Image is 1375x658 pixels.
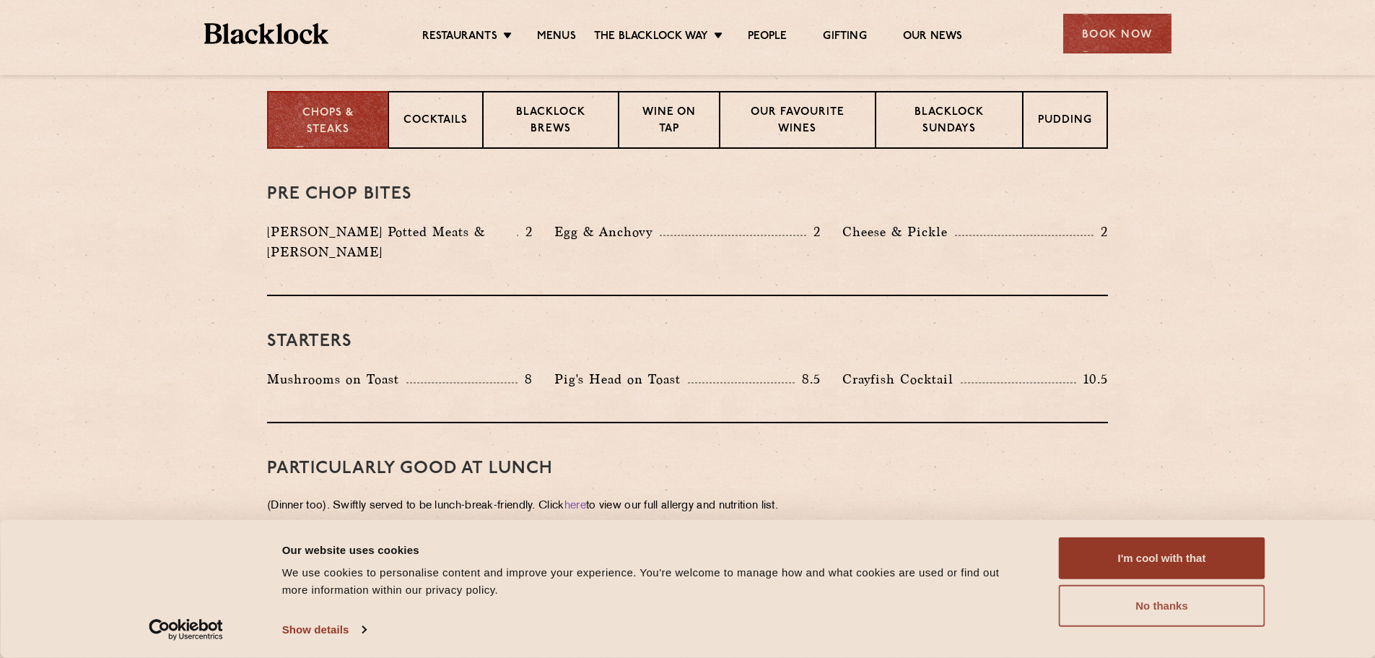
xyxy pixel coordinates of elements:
p: 2 [1094,222,1108,241]
p: 8.5 [795,370,821,389]
a: Our News [903,30,963,46]
a: Usercentrics Cookiebot - opens in a new window [123,619,249,641]
a: here [564,501,586,511]
p: (Dinner too). Swiftly served to be lunch-break-friendly. Click to view our full allergy and nutri... [267,496,1108,516]
p: Pudding [1038,113,1092,131]
img: BL_Textured_Logo-footer-cropped.svg [204,23,329,44]
p: Pig's Head on Toast [554,369,688,389]
p: Cheese & Pickle [842,222,955,242]
p: 8 [518,370,533,389]
p: Cocktails [403,113,468,131]
p: Our favourite wines [735,105,860,139]
p: Blacklock Sundays [891,105,1008,139]
div: We use cookies to personalise content and improve your experience. You're welcome to manage how a... [282,564,1026,599]
p: Wine on Tap [634,105,704,139]
div: Our website uses cookies [282,541,1026,558]
a: People [748,30,787,46]
button: No thanks [1059,585,1265,627]
button: I'm cool with that [1059,537,1265,579]
a: Gifting [823,30,866,46]
a: The Blacklock Way [594,30,708,46]
a: Menus [537,30,576,46]
p: Crayfish Cocktail [842,369,961,389]
p: Blacklock Brews [498,105,603,139]
a: Restaurants [422,30,497,46]
h3: Pre Chop Bites [267,185,1108,204]
a: Show details [282,619,366,641]
p: Egg & Anchovy [554,222,660,242]
p: 10.5 [1076,370,1108,389]
h3: Starters [267,332,1108,351]
p: Mushrooms on Toast [267,369,406,389]
p: Chops & Steaks [283,105,373,138]
p: 2 [806,222,821,241]
p: [PERSON_NAME] Potted Meats & [PERSON_NAME] [267,222,517,262]
div: Book Now [1063,14,1171,53]
h3: PARTICULARLY GOOD AT LUNCH [267,459,1108,478]
p: 2 [518,222,533,241]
